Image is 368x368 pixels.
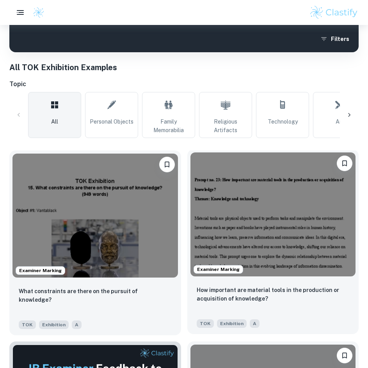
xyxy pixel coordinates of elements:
span: Exhibition [217,319,247,328]
span: All [51,117,58,126]
img: Clastify logo [33,7,44,18]
img: TOK Exhibition example thumbnail: What constraints are there on the pursui [12,154,178,278]
span: Personal Objects [90,117,133,126]
span: TOK [197,319,214,328]
span: Examiner Marking [16,267,65,274]
a: Clastify logo [28,7,44,18]
button: Please log in to bookmark exemplars [337,156,352,171]
p: How important are material tools in the production or acquisition of knowledge? [197,286,350,303]
span: Examiner Marking [194,266,243,273]
button: Filters [318,32,352,46]
button: Please log in to bookmark exemplars [159,157,175,172]
h6: Topic [9,80,359,89]
a: Examiner MarkingPlease log in to bookmark exemplarsHow important are material tools in the produc... [187,150,359,335]
span: Family Memorabilia [146,117,192,134]
span: TOK [19,320,36,329]
span: Exhibition [39,320,69,329]
span: A [72,320,82,329]
img: Clastify logo [309,5,359,20]
span: Technology [268,117,298,126]
span: Art [336,117,344,126]
a: Examiner MarkingPlease log in to bookmark exemplarsWhat constraints are there on the pursuit of k... [9,150,181,335]
span: Religious Artifacts [203,117,249,134]
button: Please log in to bookmark exemplars [337,348,352,363]
h1: All TOK Exhibition Examples [9,62,359,73]
span: A [250,319,260,328]
p: What constraints are there on the pursuit of knowledge? [19,287,172,304]
img: TOK Exhibition example thumbnail: How important are material tools in the [190,152,356,276]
